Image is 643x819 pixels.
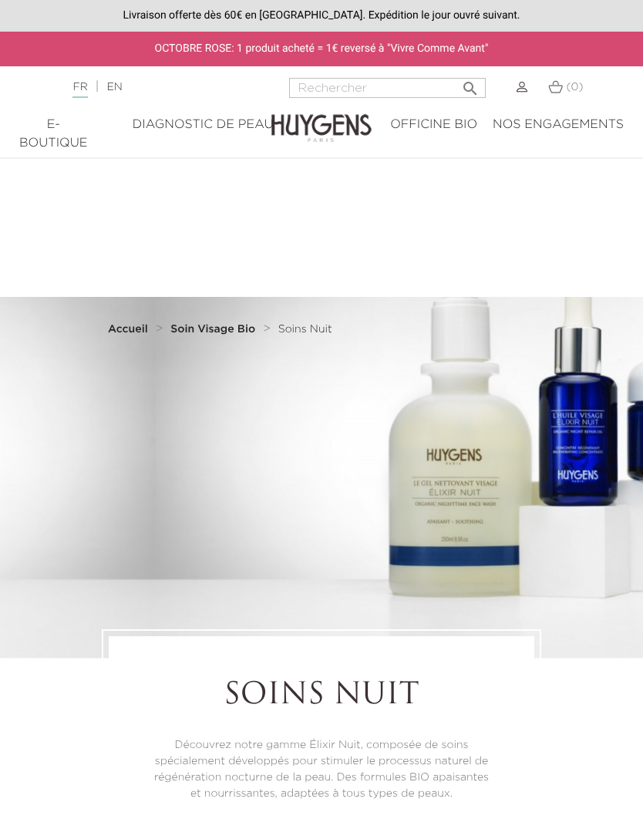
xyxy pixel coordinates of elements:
p: Découvrez notre gamme Élixir Nuit, composée de soins spécialement développés pour stimuler le pro... [151,737,492,802]
div: | [65,78,256,96]
div: Diagnostic de peau [103,116,303,134]
a: Soins Nuit [278,323,332,335]
a: FR [72,82,87,98]
strong: Accueil [108,324,148,335]
a: Soin Visage Bio [170,323,259,335]
span: (0) [566,82,583,93]
i:  [461,75,480,93]
div: E-Boutique [19,116,88,153]
a: EN [106,82,122,93]
button:  [456,73,484,94]
a: Diagnostic de peau [96,116,311,134]
div: Officine Bio [390,116,477,134]
a: Accueil [108,323,151,335]
img: Huygens [271,89,372,144]
input: Rechercher [289,78,486,98]
h1: Soins Nuit [151,679,492,714]
div: Nos engagements [493,116,624,134]
strong: Soin Visage Bio [170,324,255,335]
span: Soins Nuit [278,324,332,335]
